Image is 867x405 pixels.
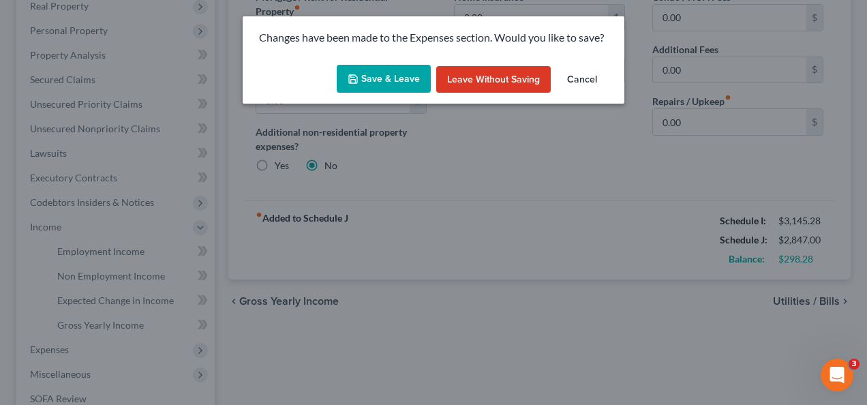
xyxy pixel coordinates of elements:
p: Changes have been made to the Expenses section. Would you like to save? [259,30,608,46]
button: Cancel [556,66,608,93]
iframe: Intercom live chat [821,359,853,391]
button: Leave without Saving [436,66,551,93]
button: Save & Leave [337,65,431,93]
span: 3 [849,359,860,370]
